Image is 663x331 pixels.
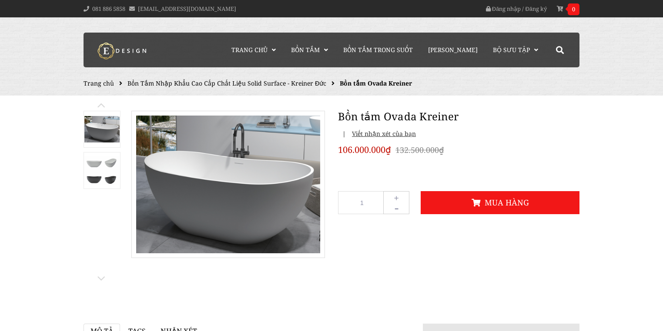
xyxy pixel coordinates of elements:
[338,143,391,156] span: 106.000.000₫
[338,109,579,124] h1: Bồn tắm Ovada Kreiner
[421,191,579,214] button: Mua hàng
[84,79,114,87] a: Trang chủ
[285,33,335,67] a: Bồn Tắm
[383,191,409,204] button: +
[493,46,530,54] span: Bộ Sưu Tập
[428,46,478,54] span: [PERSON_NAME]
[395,145,444,155] del: 132.500.000₫
[225,33,282,67] a: Trang chủ
[90,42,155,60] img: logo Kreiner Germany - Edesign Interior
[231,46,268,54] span: Trang chủ
[340,79,412,87] span: Bồn tắm Ovada Kreiner
[342,129,346,138] span: |
[138,5,236,13] a: [EMAIL_ADDRESS][DOMAIN_NAME]
[84,116,120,142] img: Bồn tắm Ovada Kreiner
[127,79,326,87] a: Bồn Tắm Nhập Khẩu Cao Cấp Chất Liệu Solid Surface - Kreiner Đức
[84,156,120,185] img: Bồn tắm Ovada Kreiner
[337,33,419,67] a: Bồn Tắm Trong Suốt
[422,33,484,67] a: [PERSON_NAME]
[522,5,524,13] span: /
[348,129,416,138] span: Viết nhận xét của bạn
[92,5,125,13] a: 081 886 5858
[343,46,413,54] span: Bồn Tắm Trong Suốt
[291,46,320,54] span: Bồn Tắm
[568,3,579,15] span: 0
[486,33,545,67] a: Bộ Sưu Tập
[383,202,409,214] button: -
